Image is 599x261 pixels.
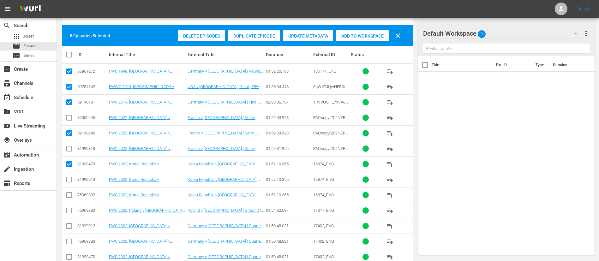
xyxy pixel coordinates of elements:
div: 65861272 [77,69,107,74]
a: Sign Out [577,6,593,11]
th: Ext. ID [492,56,532,74]
span: Create [3,65,11,73]
span: playlist_add [386,83,394,91]
a: France v [GEOGRAPHIC_DATA] | Semi-finals | FIFA World Cup Qatar 2022™ | Full Match Replay [188,131,259,145]
span: PAOoqgytZ02NZRgiHUA0gg_ENG [313,146,349,156]
span: Live Streaming [3,122,11,130]
th: Duration [549,56,587,74]
div: 01:52:10.355 [266,162,311,166]
span: Automation [3,151,11,159]
span: playlist_add [386,176,394,183]
span: 6qWXTJQwHEBfXnEUcNfI0f_ENG [313,84,348,94]
div: 01:52:10.355 [266,177,311,182]
a: Germany v [GEOGRAPHIC_DATA] | Quarter-finals | 2002 FIFA World Cup Korea/[GEOGRAPHIC_DATA]™ | Ful... [188,239,263,258]
div: External ID [313,52,349,57]
a: Germany v [GEOGRAPHIC_DATA] | Round of 16 | 1998 FIFA World Cup [GEOGRAPHIC_DATA]™ | Full Match R... [188,69,263,83]
a: FWC 2002, Korea Republic v [GEOGRAPHIC_DATA], Group Stage - FMR (EN) (FWC 2002, Korea Republic v ... [109,162,183,185]
a: Korea Republic v [GEOGRAPHIC_DATA] | Group D | 2002 FIFA World Cup [GEOGRAPHIC_DATA]/[GEOGRAPHIC_... [188,162,262,181]
div: 01:59:03.928 [266,115,311,120]
span: 1RVVOGHQmVA8puXQU33tCZ_ENG [313,100,348,109]
div: 01:50:48.021 [266,223,311,228]
div: 82000245 [77,115,107,120]
span: 0 [478,27,486,41]
a: FWC 1998, [GEOGRAPHIC_DATA] v [GEOGRAPHIC_DATA] (EN) [109,69,173,78]
a: FWC 2022, [GEOGRAPHIC_DATA] v [GEOGRAPHIC_DATA] (EN) (FWC 2022, [GEOGRAPHIC_DATA] v [GEOGRAPHIC_D... [109,146,177,165]
span: 17402_ENG [313,254,334,259]
span: more_vert [582,30,590,37]
span: playlist_add [386,160,394,168]
a: FWC 2002, [GEOGRAPHIC_DATA] v [GEOGRAPHIC_DATA], Quarter-Finals - FMR (EN) (FWC 2002, [GEOGRAPHIC... [109,223,177,252]
span: Asset [13,33,20,40]
a: FWC 2014, [GEOGRAPHIC_DATA] v [GEOGRAPHIC_DATA] (EN) [109,100,173,109]
a: Germany v [GEOGRAPHIC_DATA] | Final | 2014 FIFA World Cup [GEOGRAPHIC_DATA]™ | Full Match Replay [188,100,263,114]
button: playlist_add [382,203,398,218]
span: playlist_add [386,129,394,137]
a: France v [GEOGRAPHIC_DATA] | Semi-finals | FIFA World Cup Qatar 2022™ | Full Match Replay [188,146,259,160]
button: playlist_add [382,95,398,110]
div: Duration [266,52,311,57]
div: Internal Title [109,52,186,57]
div: 75969883 [77,239,107,244]
a: Korea Republic v [GEOGRAPHIC_DATA] | Group D | 2002 FIFA World Cup [GEOGRAPHIC_DATA]/[GEOGRAPHIC_... [188,177,262,196]
span: Episode [13,42,20,50]
span: clear [394,32,402,39]
span: Duplicate Episode [228,33,280,39]
img: ans4CAIJ8jUAAAAAAAAAAAAAAAAAAAAAAAAgQb4GAAAAAAAAAAAAAAAAAAAAAAAAJMjXAAAAAAAAAAAAAAAAAAAAAAAAgAT5G... [15,2,45,16]
span: Ingestion [3,165,11,173]
button: playlist_add [382,234,398,249]
a: FWC 2002, Korea Republic v [GEOGRAPHIC_DATA], Group Stage - FMR (EN) [109,193,183,207]
div: 01:55:04.448 [266,84,311,89]
span: 16874_ENG [313,193,334,197]
span: playlist_add [386,222,394,230]
th: Type [532,56,549,74]
div: 01:52:20.738 [266,69,311,74]
span: playlist_add [386,114,394,122]
span: Overlays [3,136,11,144]
button: more_vert [582,26,590,41]
div: 81999470 [77,254,107,259]
div: 01:50:48.021 [266,239,311,244]
button: Duplicate Episode [228,30,280,41]
span: 135174_ENG [313,69,336,74]
button: playlist_add [382,141,398,156]
span: playlist_add [386,191,394,199]
div: 75969882 [77,193,107,197]
span: playlist_add [386,98,394,106]
span: menu [4,5,11,13]
div: 81999818 [77,146,107,151]
div: Status [351,52,380,57]
button: playlist_add [382,110,398,125]
div: 81999912 [77,223,107,228]
a: Korea Republic v [GEOGRAPHIC_DATA] | Group D | 2002 FIFA World Cup [GEOGRAPHIC_DATA]/[GEOGRAPHIC_... [188,193,262,211]
button: playlist_add [382,126,398,141]
a: France v [GEOGRAPHIC_DATA] | Semi-finals | FIFA World Cup Qatar 2022™ | Full Match Replay [188,115,259,129]
div: 59190240 [77,131,107,135]
a: FWC 2002, Poland v [GEOGRAPHIC_DATA], Group Stage - FMR (EN) [109,208,185,217]
span: Episode [23,43,38,49]
div: 01:52:10.355 [266,193,311,197]
span: Delete Episodes [178,33,225,39]
button: Delete Episodes [178,30,225,41]
span: PAOoqgytZ02NZRgiHUA0gg_ENG [313,131,349,140]
span: playlist_add [386,253,394,261]
button: Update Metadata [283,30,333,41]
div: 02:33:36.737 [266,100,311,104]
span: Channels [3,80,11,87]
span: Series [23,52,35,59]
span: Update Metadata [283,33,333,39]
span: playlist_add [386,145,394,152]
a: Germany v [GEOGRAPHIC_DATA] | Quarter-finals | 2002 FIFA World Cup Korea/[GEOGRAPHIC_DATA]™ | Ful... [188,223,263,242]
span: Search [3,22,11,29]
a: Poland v [GEOGRAPHIC_DATA] | Group D | 2002 FIFA World Cup [GEOGRAPHIC_DATA]/[GEOGRAPHIC_DATA]™ |... [188,208,264,227]
div: 75969880 [77,208,107,213]
span: playlist_add [386,68,394,75]
span: Schedule [3,94,11,101]
div: 01:50:48.021 [266,254,311,259]
span: Asset [23,33,34,39]
button: playlist_add [382,79,398,94]
div: 01:59:03.928 [266,131,311,135]
div: 81999913 [77,177,107,182]
a: FWWC 2019, [GEOGRAPHIC_DATA] v [GEOGRAPHIC_DATA] (EN) [109,84,177,94]
a: USA v [GEOGRAPHIC_DATA] | Final | FIFA Women's World Cup [GEOGRAPHIC_DATA] 2019™ | Full Match Replay [188,84,262,98]
div: External Title [188,52,264,57]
